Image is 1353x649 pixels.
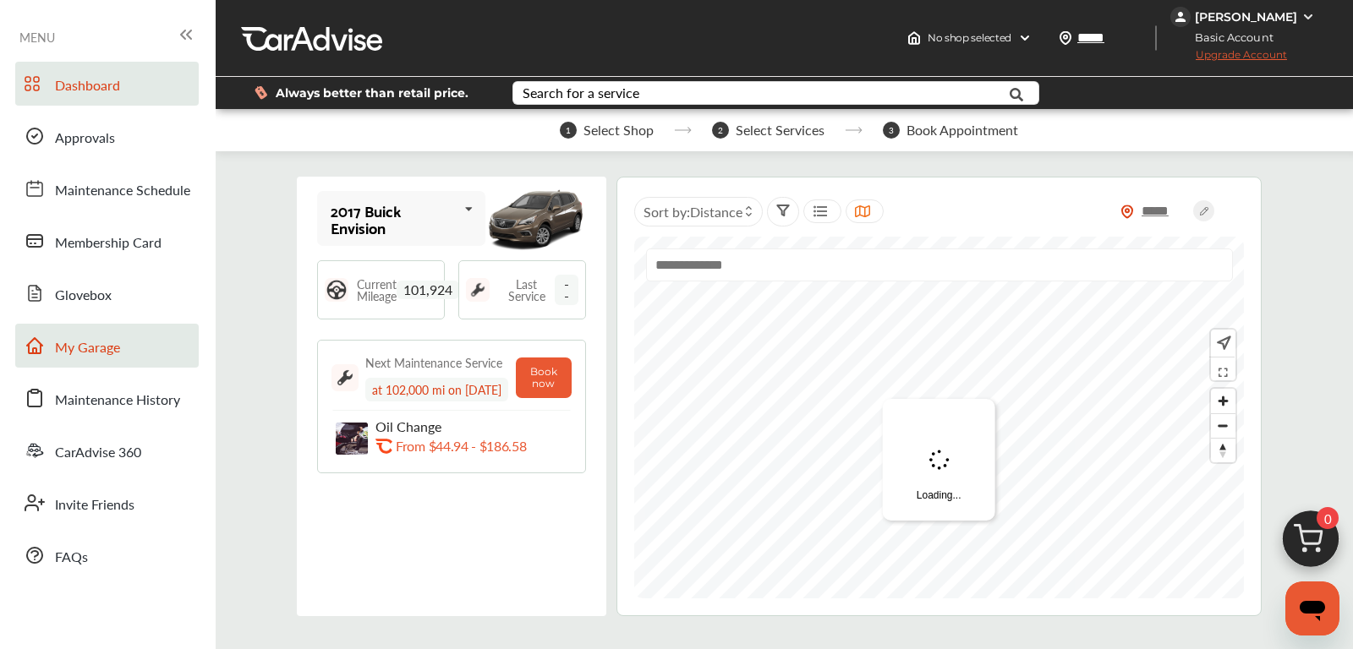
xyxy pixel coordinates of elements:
[1211,389,1235,413] button: Zoom in
[555,275,578,305] span: --
[644,202,742,221] span: Sort by :
[523,86,639,100] div: Search for a service
[15,219,199,263] a: Membership Card
[55,180,190,202] span: Maintenance Schedule
[19,30,55,44] span: MENU
[560,122,577,139] span: 1
[336,423,368,455] img: oil-change-thumb.jpg
[331,364,359,391] img: maintenance_logo
[55,232,162,254] span: Membership Card
[55,547,88,569] span: FAQs
[1211,439,1235,462] span: Reset bearing to north
[736,123,824,138] span: Select Services
[325,278,348,302] img: steering_logo
[907,123,1018,138] span: Book Appointment
[357,278,397,302] span: Current Mileage
[883,399,995,521] div: Loading...
[15,324,199,368] a: My Garage
[1195,9,1297,25] div: [PERSON_NAME]
[15,481,199,525] a: Invite Friends
[1211,438,1235,462] button: Reset bearing to north
[55,390,180,412] span: Maintenance History
[1211,413,1235,438] button: Zoom out
[255,85,267,100] img: dollor_label_vector.a70140d1.svg
[15,376,199,420] a: Maintenance History
[1270,503,1351,584] img: cart_icon.3d0951e8.svg
[15,166,199,210] a: Maintenance Schedule
[907,31,921,45] img: header-home-logo.8d720a4f.svg
[397,281,459,299] span: 101,924
[15,62,199,106] a: Dashboard
[55,75,120,97] span: Dashboard
[331,202,457,236] div: 2017 Buick Envision
[55,337,120,359] span: My Garage
[712,122,729,139] span: 2
[1170,7,1191,27] img: jVpblrzwTbfkPYzPPzSLxeg0AAAAASUVORK5CYII=
[55,128,115,150] span: Approvals
[634,237,1245,598] canvas: Map
[883,122,900,139] span: 3
[1285,581,1339,635] iframe: Button to launch messaging window
[15,114,199,158] a: Approvals
[55,285,112,307] span: Glovebox
[674,127,692,134] img: stepper-arrow.e24c07c6.svg
[365,354,502,371] div: Next Maintenance Service
[1211,414,1235,438] span: Zoom out
[928,31,1011,45] span: No shop selected
[516,357,571,398] button: Book now
[466,278,490,302] img: maintenance_logo
[331,410,571,411] img: border-line.da1032d4.svg
[375,418,561,434] p: Oil Change
[1018,31,1032,45] img: header-down-arrow.9dd2ce7d.svg
[1155,25,1157,51] img: header-divider.bc55588e.svg
[365,378,508,401] div: at 102,000 mi on [DATE]
[276,87,468,99] span: Always better than retail price.
[1301,10,1315,24] img: WGsFRI8htEPBVLJbROoPRyZpYNWhNONpIPPETTm6eUC0GeLEiAAAAAElFTkSuQmCC
[1213,334,1231,352] img: recenter.ce011a49.svg
[396,438,526,454] p: From $44.94 - $186.58
[583,123,654,138] span: Select Shop
[498,278,556,302] span: Last Service
[15,428,199,472] a: CarAdvise 360
[1170,48,1287,69] span: Upgrade Account
[1172,29,1286,46] span: Basic Account
[1120,205,1134,219] img: location_vector_orange.38f05af8.svg
[55,494,134,516] span: Invite Friends
[485,181,585,256] img: mobile_11451_st0640_046.jpg
[1317,507,1339,529] span: 0
[15,533,199,577] a: FAQs
[1059,31,1072,45] img: location_vector.a44bc228.svg
[690,202,742,221] span: Distance
[845,127,863,134] img: stepper-arrow.e24c07c6.svg
[55,442,141,464] span: CarAdvise 360
[15,271,199,315] a: Glovebox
